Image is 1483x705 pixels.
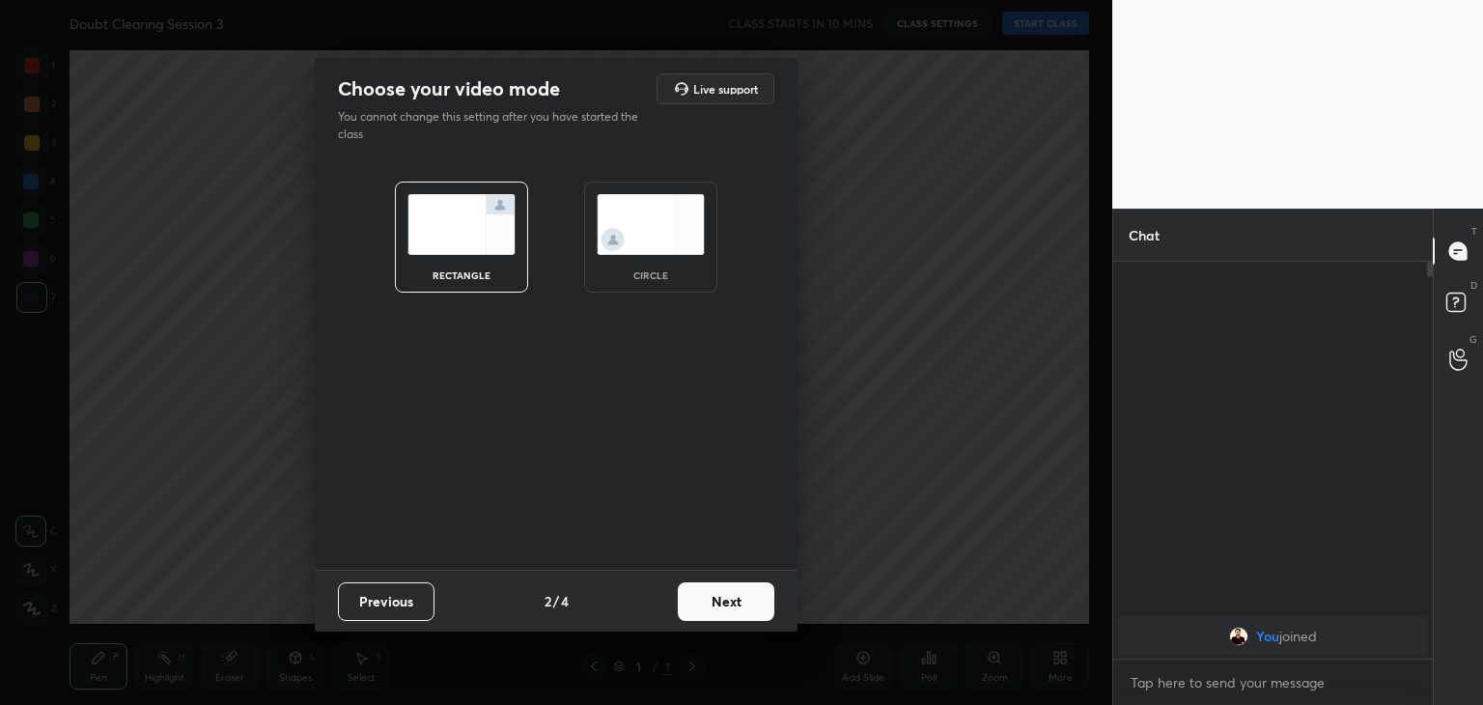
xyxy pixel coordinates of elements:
span: joined [1279,629,1317,644]
h4: 2 [545,591,551,611]
img: 09770f7dbfa9441c9c3e57e13e3293d5.jpg [1229,627,1248,646]
h2: Choose your video mode [338,76,560,101]
h4: 4 [561,591,569,611]
button: Next [678,582,774,621]
img: normalScreenIcon.ae25ed63.svg [407,194,516,255]
p: Chat [1113,210,1175,261]
h4: / [553,591,559,611]
h5: Live support [693,83,758,95]
button: Previous [338,582,434,621]
p: T [1471,224,1477,239]
p: D [1470,278,1477,293]
div: grid [1113,613,1433,660]
p: G [1469,332,1477,347]
span: You [1256,629,1279,644]
img: circleScreenIcon.acc0effb.svg [597,194,705,255]
div: circle [612,270,689,280]
p: You cannot change this setting after you have started the class [338,108,651,143]
div: rectangle [423,270,500,280]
